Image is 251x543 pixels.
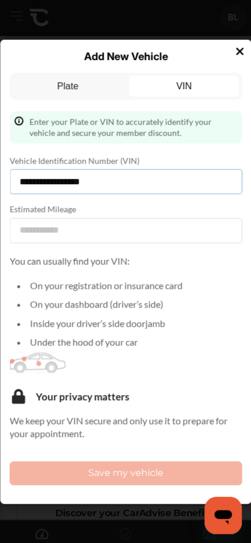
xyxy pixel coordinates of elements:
h4: Your privacy matters [9,390,242,405]
div: Inside your driver’s side doorjamb [27,314,242,333]
img: vin_info.ed2edff4.svg [9,352,65,373]
label: Estimated Mileage [9,203,242,215]
label: You can usually find your VIN: [9,255,129,266]
a: VIN [129,76,238,97]
div: On your registration or insurance card [27,276,242,295]
p: Add New Vehicle [9,49,242,64]
div: Under the hood of your car [27,333,242,351]
div: On your dashboard (driver’s side) [27,295,242,314]
label: Vehicle Identification Number (VIN) [9,155,242,167]
iframe: Button to launch messaging window [204,496,242,534]
img: info-Icon.6181e609.svg [14,116,23,126]
div: Enter your Plate or VIN to accurately identify your vehicle and secure your member discount. [9,111,242,143]
a: Plate [13,76,122,97]
p: We keep your VIN secure and only use it to prepare for your appointment. [9,414,242,440]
